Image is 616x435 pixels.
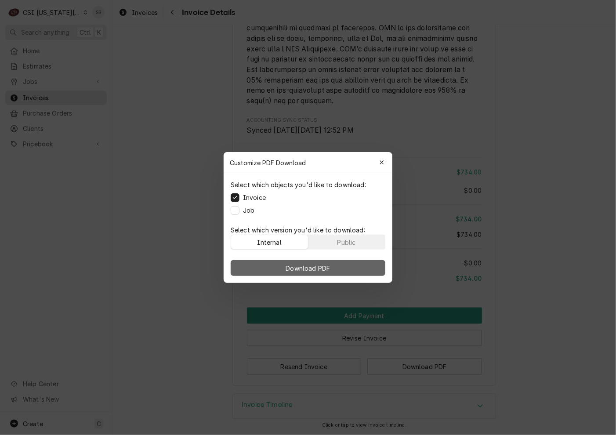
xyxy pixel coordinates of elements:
[231,260,385,276] button: Download PDF
[284,264,332,273] span: Download PDF
[243,193,266,202] label: Invoice
[337,238,356,247] div: Public
[224,152,392,173] div: Customize PDF Download
[243,206,254,215] label: Job
[231,180,366,189] p: Select which objects you'd like to download:
[257,238,282,247] div: Internal
[231,225,385,235] p: Select which version you'd like to download:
